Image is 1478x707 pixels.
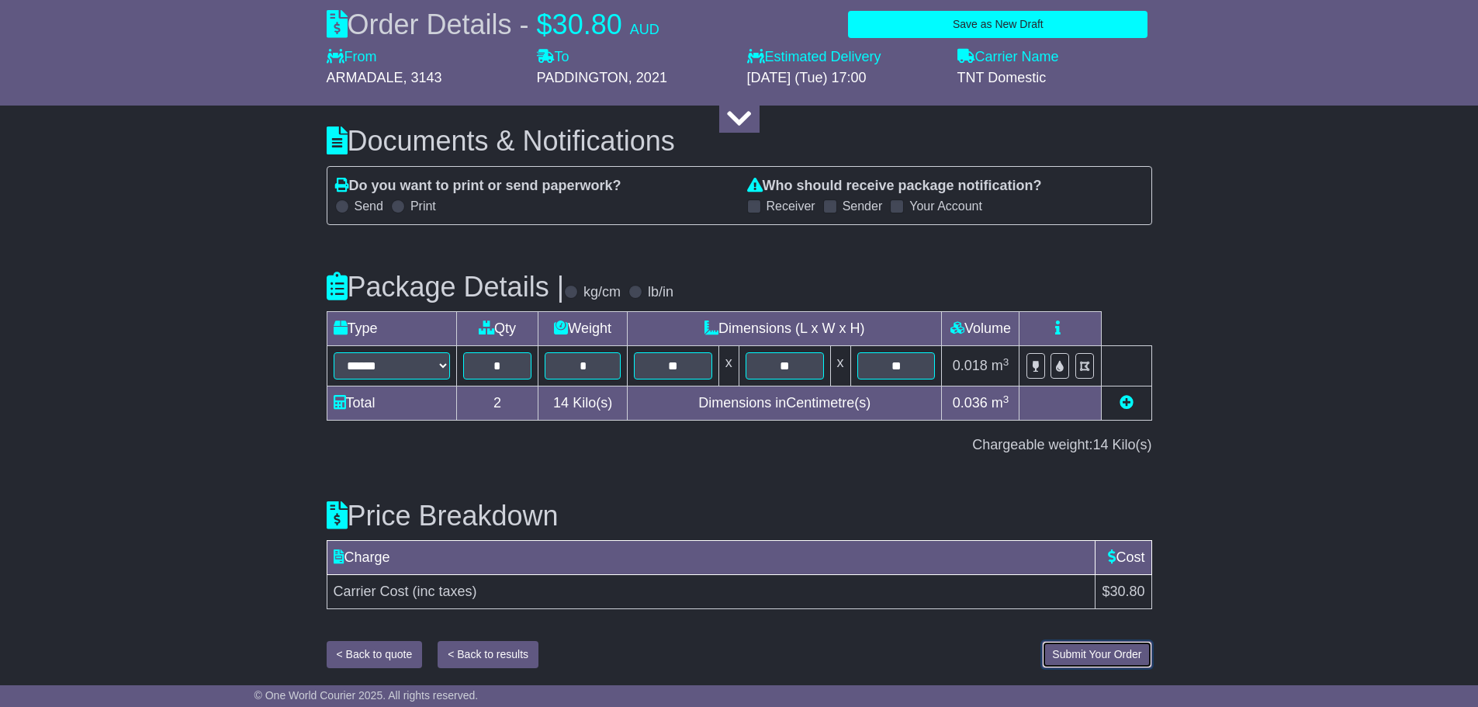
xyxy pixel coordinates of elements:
[830,346,850,386] td: x
[456,312,538,346] td: Qty
[1096,541,1151,575] td: Cost
[957,70,1152,87] div: TNT Domestic
[537,49,569,66] label: To
[403,70,442,85] span: , 3143
[335,178,621,195] label: Do you want to print or send paperwork?
[953,358,988,373] span: 0.018
[767,199,815,213] label: Receiver
[410,199,436,213] label: Print
[327,386,456,421] td: Total
[992,395,1009,411] span: m
[627,312,942,346] td: Dimensions (L x W x H)
[327,312,456,346] td: Type
[909,199,982,213] label: Your Account
[648,284,673,301] label: lb/in
[1102,584,1144,599] span: $30.80
[747,178,1042,195] label: Who should receive package notification?
[327,541,1096,575] td: Charge
[327,70,403,85] span: ARMADALE
[327,641,423,668] button: < Back to quote
[718,346,739,386] td: x
[843,199,883,213] label: Sender
[327,8,659,41] div: Order Details -
[456,386,538,421] td: 2
[327,272,565,303] h3: Package Details |
[327,501,1152,532] h3: Price Breakdown
[334,584,409,599] span: Carrier Cost
[1003,356,1009,368] sup: 3
[355,199,383,213] label: Send
[953,395,988,411] span: 0.036
[538,386,628,421] td: Kilo(s)
[628,70,667,85] span: , 2021
[254,689,479,702] span: © One World Courier 2025. All rights reserved.
[1042,641,1151,668] button: Submit Your Order
[1092,437,1108,452] span: 14
[747,49,942,66] label: Estimated Delivery
[327,437,1152,454] div: Chargeable weight: Kilo(s)
[583,284,621,301] label: kg/cm
[942,312,1019,346] td: Volume
[327,49,377,66] label: From
[413,584,477,599] span: (inc taxes)
[327,126,1152,157] h3: Documents & Notifications
[537,9,552,40] span: $
[538,312,628,346] td: Weight
[1120,395,1134,411] a: Add new item
[627,386,942,421] td: Dimensions in Centimetre(s)
[438,641,538,668] button: < Back to results
[992,358,1009,373] span: m
[747,70,942,87] div: [DATE] (Tue) 17:00
[537,70,628,85] span: PADDINGTON
[1052,648,1141,660] span: Submit Your Order
[1003,393,1009,405] sup: 3
[630,22,659,37] span: AUD
[957,49,1059,66] label: Carrier Name
[552,9,622,40] span: 30.80
[848,11,1147,38] button: Save as New Draft
[553,395,569,411] span: 14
